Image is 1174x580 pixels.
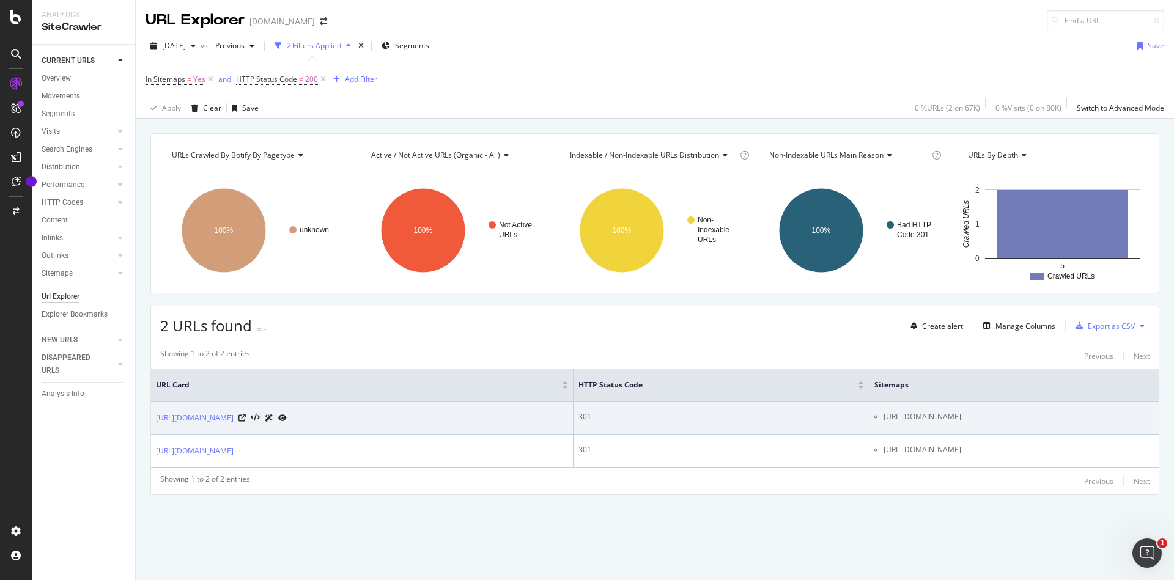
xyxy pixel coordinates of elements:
div: Search Engines [42,143,92,156]
div: DISAPPEARED URLS [42,351,103,377]
span: In Sitemaps [146,74,185,84]
input: Find a URL [1047,10,1164,31]
div: Outlinks [42,249,68,262]
div: Previous [1084,351,1113,361]
svg: A chart. [558,177,751,284]
text: Code 301 [897,230,929,239]
text: URLs [499,230,517,239]
div: HTTP Codes [42,196,83,209]
a: NEW URLS [42,334,114,347]
text: Bad HTTP [897,221,931,229]
img: Equal [257,328,262,331]
text: 100% [811,226,830,235]
a: Visits [42,125,114,138]
a: [URL][DOMAIN_NAME] [156,412,234,424]
h4: URLs Crawled By Botify By pagetype [169,145,342,165]
button: Manage Columns [978,318,1055,333]
button: Previous [1084,474,1113,488]
a: Search Engines [42,143,114,156]
a: Outlinks [42,249,114,262]
text: URLs [698,235,716,244]
div: Visits [42,125,60,138]
text: 1 [975,220,980,229]
span: vs [201,40,210,51]
span: Active / Not Active URLs (organic - all) [371,150,500,160]
div: Add Filter [345,74,377,84]
div: Clear [203,103,221,113]
svg: A chart. [360,177,553,284]
a: Explorer Bookmarks [42,308,127,321]
a: HTTP Codes [42,196,114,209]
text: 0 [975,254,980,263]
button: Create alert [906,316,963,336]
div: Save [1148,40,1164,51]
button: Save [1132,36,1164,56]
span: URLs by Depth [968,150,1018,160]
div: 2 Filters Applied [287,40,341,51]
text: Indexable [698,226,729,234]
div: and [218,74,231,84]
div: Movements [42,90,80,103]
button: Add Filter [328,72,377,87]
a: Content [42,214,127,227]
div: 0 % Visits ( 0 on 80K ) [995,103,1061,113]
iframe: Intercom live chat [1132,538,1162,568]
a: Url Explorer [42,290,127,303]
div: CURRENT URLS [42,54,95,67]
button: 2 Filters Applied [270,36,356,56]
div: URL Explorer [146,10,245,31]
span: 200 [305,71,318,88]
div: [DOMAIN_NAME] [249,15,315,28]
text: 100% [613,226,632,235]
div: 301 [578,444,865,455]
div: Distribution [42,161,80,174]
a: CURRENT URLS [42,54,114,67]
span: HTTP Status Code [236,74,297,84]
li: [URL][DOMAIN_NAME] [884,411,1154,422]
a: URL Inspection [278,411,287,424]
div: Next [1134,476,1150,486]
text: Crawled URLs [962,200,970,248]
div: Content [42,214,68,227]
div: arrow-right-arrow-left [320,17,327,26]
text: Non- [698,216,714,224]
span: ≠ [299,74,303,84]
span: HTTP Status Code [578,380,840,391]
button: View HTML Source [251,414,260,422]
a: Sitemaps [42,267,114,280]
a: AI Url Details [265,411,273,424]
div: Showing 1 to 2 of 2 entries [160,474,250,488]
span: Sitemaps [874,380,1135,391]
a: Analysis Info [42,387,127,400]
div: Analysis Info [42,387,84,400]
div: Apply [162,103,181,113]
button: Segments [377,36,434,56]
button: Switch to Advanced Mode [1072,98,1164,118]
div: NEW URLS [42,334,78,347]
a: Visit Online Page [238,414,246,422]
svg: A chart. [758,177,951,284]
div: Showing 1 to 2 of 2 entries [160,348,250,363]
text: Crawled URLs [1047,272,1095,281]
button: Next [1134,348,1150,363]
button: and [218,73,231,85]
span: URLs Crawled By Botify By pagetype [172,150,295,160]
a: Performance [42,178,114,191]
h4: Active / Not Active URLs [369,145,542,165]
div: Switch to Advanced Mode [1077,103,1164,113]
div: - [264,324,267,334]
div: Manage Columns [995,321,1055,331]
div: Export as CSV [1088,321,1135,331]
div: Explorer Bookmarks [42,308,108,321]
span: Segments [395,40,429,51]
span: Indexable / Non-Indexable URLs distribution [570,150,719,160]
a: Overview [42,72,127,85]
div: 0 % URLs ( 2 on 67K ) [915,103,980,113]
h4: URLs by Depth [965,145,1139,165]
div: Save [242,103,259,113]
span: Non-Indexable URLs Main Reason [769,150,884,160]
a: [URL][DOMAIN_NAME] [156,445,234,457]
